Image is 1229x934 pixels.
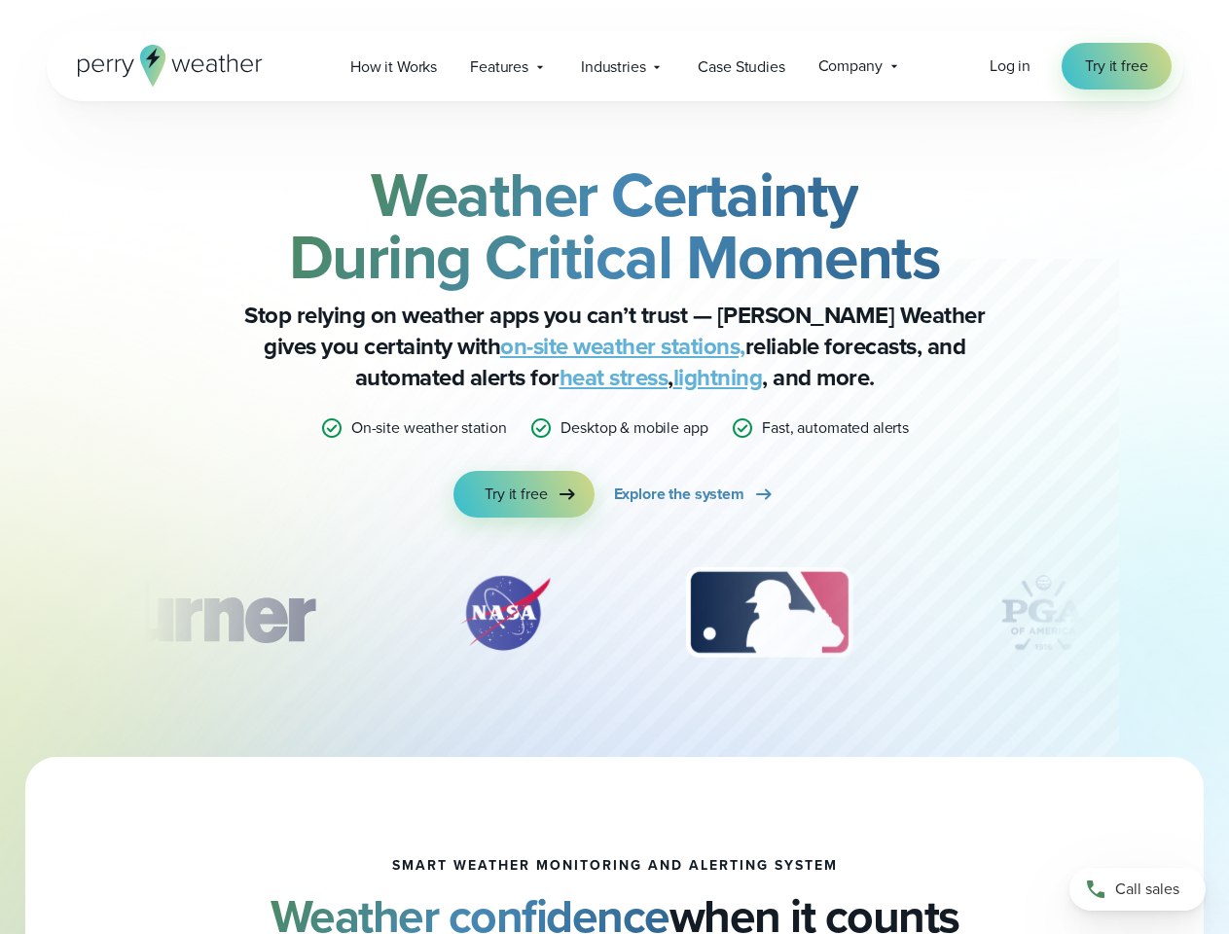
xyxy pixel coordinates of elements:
[334,47,453,87] a: How it Works
[226,300,1004,393] p: Stop relying on weather apps you can’t trust — [PERSON_NAME] Weather gives you certainty with rel...
[144,564,1086,671] div: slideshow
[350,55,437,79] span: How it Works
[437,564,573,662] div: 2 of 12
[1062,43,1171,90] a: Try it free
[698,55,784,79] span: Case Studies
[614,483,744,506] span: Explore the system
[667,564,872,662] img: MLB.svg
[762,416,909,440] p: Fast, automated alerts
[453,471,594,518] a: Try it free
[614,471,776,518] a: Explore the system
[560,416,707,440] p: Desktop & mobile app
[667,564,872,662] div: 3 of 12
[500,329,745,364] a: on-site weather stations,
[289,149,941,303] strong: Weather Certainty During Critical Moments
[1085,54,1147,78] span: Try it free
[681,47,801,87] a: Case Studies
[66,564,343,662] div: 1 of 12
[560,360,669,395] a: heat stress
[485,483,547,506] span: Try it free
[66,564,343,662] img: Turner-Construction_1.svg
[392,858,838,874] h1: smart weather monitoring and alerting system
[470,55,528,79] span: Features
[581,55,645,79] span: Industries
[965,564,1121,662] div: 4 of 12
[1115,878,1179,901] span: Call sales
[437,564,573,662] img: NASA.svg
[1069,868,1206,911] a: Call sales
[673,360,763,395] a: lightning
[965,564,1121,662] img: PGA.svg
[351,416,507,440] p: On-site weather station
[990,54,1030,77] span: Log in
[990,54,1030,78] a: Log in
[818,54,883,78] span: Company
